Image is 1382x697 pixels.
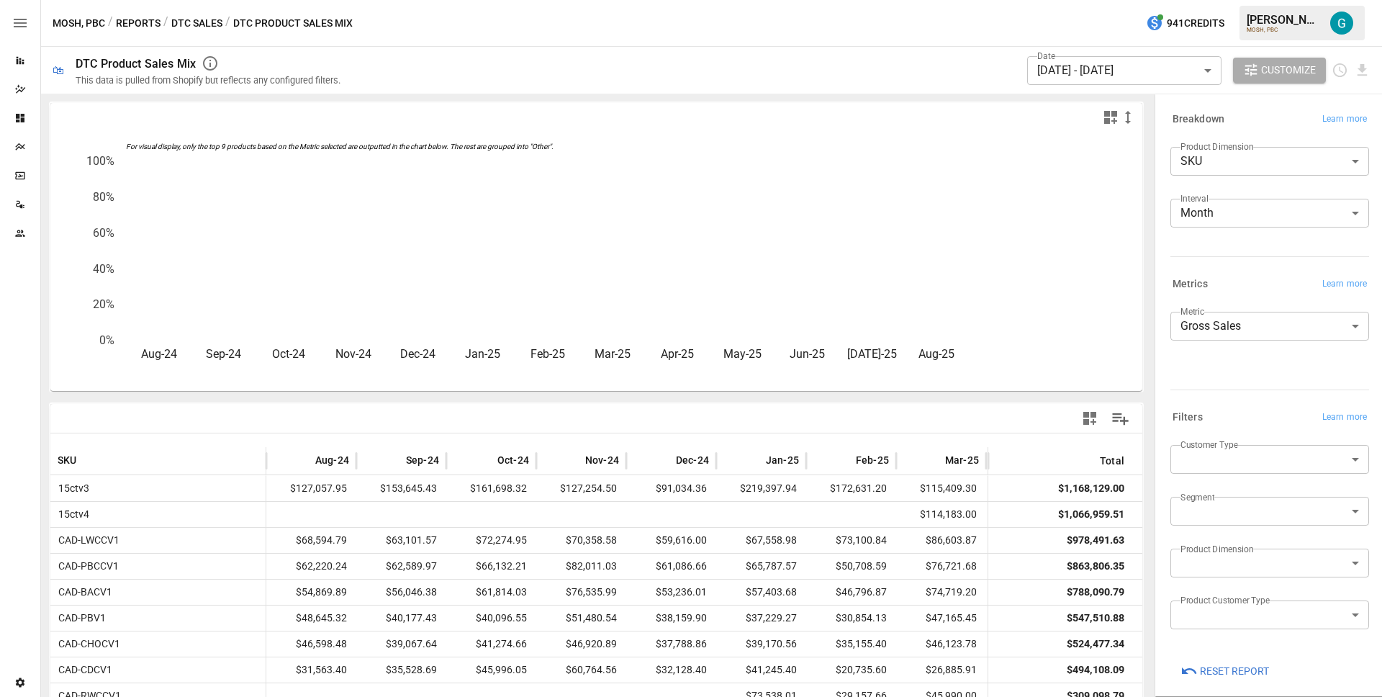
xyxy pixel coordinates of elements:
[1322,3,1362,43] button: Gavin Acres
[723,476,799,501] span: $219,397.94
[76,57,196,71] div: DTC Product Sales Mix
[1180,192,1209,204] label: Interval
[945,453,979,467] span: Mar-25
[384,451,405,471] button: Sort
[78,451,99,471] button: Sort
[633,554,709,579] span: $61,086.66
[126,143,554,151] text: For visual display, only the top 9 products based on the Metric selected are outputted in the cha...
[50,132,1132,391] svg: A chart.
[790,347,825,361] text: Jun-25
[453,554,529,579] span: $66,132.21
[543,631,619,657] span: $46,920.89
[633,657,709,683] span: $32,128.40
[1100,455,1124,467] div: Total
[813,554,889,579] span: $50,708.59
[315,453,349,467] span: Aug-24
[1200,662,1269,680] span: Reset Report
[543,606,619,631] span: $51,480.54
[903,657,979,683] span: $26,885.91
[406,453,439,467] span: Sep-24
[1170,312,1369,341] div: Gross Sales
[903,528,979,553] span: $86,603.87
[633,580,709,605] span: $53,236.01
[453,631,529,657] span: $41,274.66
[1180,439,1238,451] label: Customer Type
[93,297,114,311] text: 20%
[903,580,979,605] span: $74,719.20
[272,347,305,361] text: Oct-24
[1180,140,1253,153] label: Product Dimension
[453,657,529,683] span: $45,996.05
[676,453,709,467] span: Dec-24
[453,580,529,605] span: $61,814.03
[1180,305,1204,318] label: Metric
[856,453,889,467] span: Feb-25
[1247,13,1322,27] div: [PERSON_NAME]
[564,451,584,471] button: Sort
[335,347,371,361] text: Nov-24
[53,14,105,32] button: MOSH, PBC
[1067,631,1124,657] div: $524,477.34
[813,580,889,605] span: $46,796.87
[274,580,349,605] span: $54,869.89
[1322,277,1367,292] span: Learn more
[918,347,954,361] text: Aug-25
[465,347,500,361] text: Jan-25
[274,657,349,683] span: $31,563.40
[274,554,349,579] span: $62,220.24
[206,347,241,361] text: Sep-24
[723,631,799,657] span: $39,170.56
[1140,10,1230,37] button: 941Credits
[633,631,709,657] span: $37,788.86
[116,14,161,32] button: Reports
[723,606,799,631] span: $37,229.27
[1067,657,1124,683] div: $494,108.09
[1233,58,1327,84] button: Customize
[1058,476,1124,501] div: $1,168,129.00
[53,560,119,572] span: CAD-PBCCV1
[274,528,349,553] span: $68,594.79
[171,14,222,32] button: DTC Sales
[53,638,120,649] span: CAD-CHOCV1
[294,451,314,471] button: Sort
[813,606,889,631] span: $30,854.13
[1104,403,1137,435] button: Manage Columns
[654,451,674,471] button: Sort
[274,631,349,657] span: $46,598.48
[633,528,709,553] span: $59,616.00
[53,508,89,520] span: 15ctv4
[813,528,889,553] span: $73,100.84
[53,586,112,598] span: CAD-BACV1
[1067,528,1124,553] div: $978,491.63
[723,657,799,683] span: $41,245.40
[363,580,439,605] span: $56,046.38
[141,347,177,361] text: Aug-24
[225,14,230,32] div: /
[1332,62,1348,78] button: Schedule report
[53,63,64,77] div: 🛍
[766,453,799,467] span: Jan-25
[1180,594,1270,606] label: Product Customer Type
[903,606,979,631] span: $47,165.45
[1261,61,1316,79] span: Customize
[274,476,349,501] span: $127,057.95
[1173,276,1208,292] h6: Metrics
[595,347,631,361] text: Mar-25
[363,631,439,657] span: $39,067.64
[903,554,979,579] span: $76,721.68
[93,190,114,204] text: 80%
[86,154,114,168] text: 100%
[274,606,349,631] span: $48,645.32
[163,14,168,32] div: /
[1330,12,1353,35] img: Gavin Acres
[633,606,709,631] span: $38,159.90
[363,657,439,683] span: $35,528.69
[847,347,897,361] text: [DATE]-25
[58,453,77,467] span: SKU
[1170,199,1369,228] div: Month
[1170,658,1279,684] button: Reset Report
[723,347,762,361] text: May-25
[543,476,619,501] span: $127,254.50
[530,347,565,361] text: Feb-25
[93,262,114,276] text: 40%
